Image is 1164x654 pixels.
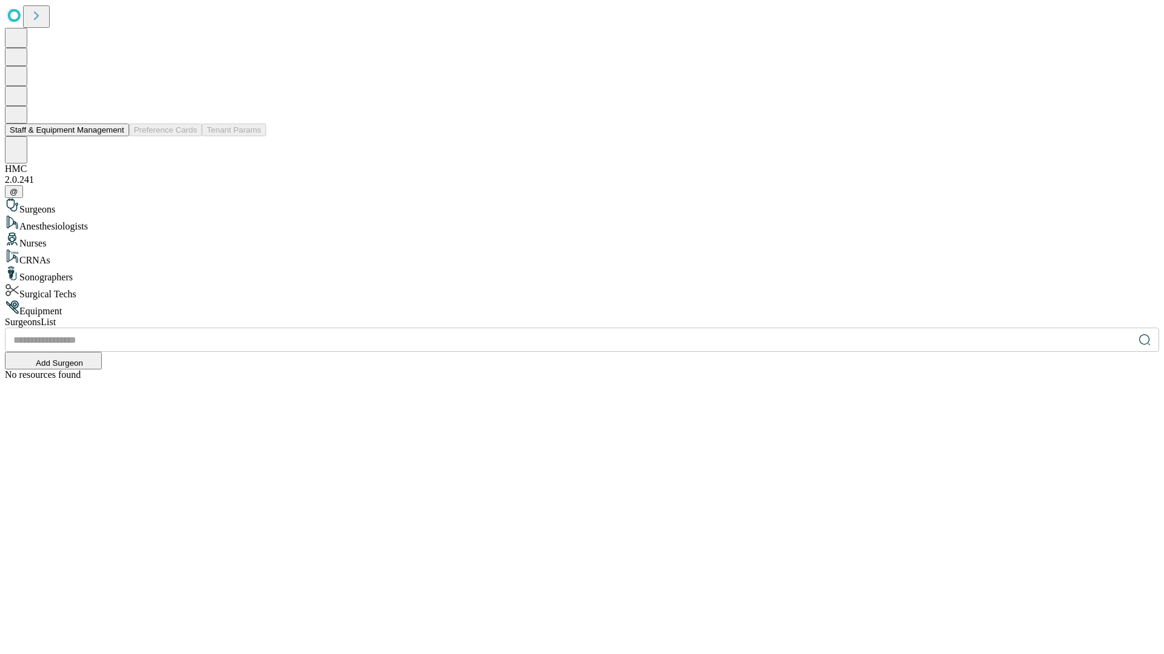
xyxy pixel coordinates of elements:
[129,124,202,136] button: Preference Cards
[5,283,1159,300] div: Surgical Techs
[5,317,1159,328] div: Surgeons List
[5,185,23,198] button: @
[5,352,102,369] button: Add Surgeon
[5,215,1159,232] div: Anesthesiologists
[10,187,18,196] span: @
[5,124,129,136] button: Staff & Equipment Management
[5,249,1159,266] div: CRNAs
[5,300,1159,317] div: Equipment
[5,198,1159,215] div: Surgeons
[5,174,1159,185] div: 2.0.241
[5,369,1159,380] div: No resources found
[36,358,83,368] span: Add Surgeon
[5,266,1159,283] div: Sonographers
[202,124,266,136] button: Tenant Params
[5,232,1159,249] div: Nurses
[5,163,1159,174] div: HMC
